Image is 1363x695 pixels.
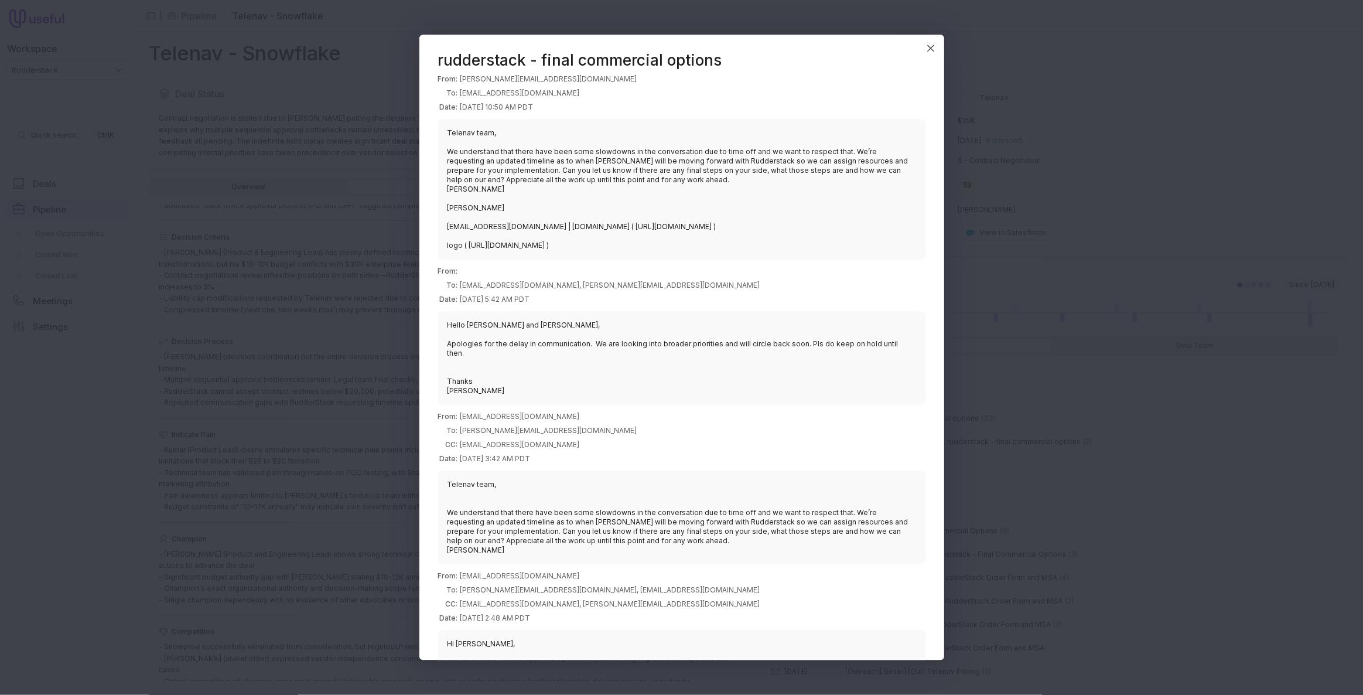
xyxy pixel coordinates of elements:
time: [DATE] 10:50 AM PDT [460,103,534,111]
th: CC: [438,597,460,611]
th: From: [438,569,460,583]
th: From: [438,264,460,278]
th: From: [438,410,460,424]
td: [EMAIL_ADDRESS][DOMAIN_NAME], [PERSON_NAME][EMAIL_ADDRESS][DOMAIN_NAME] [460,597,760,611]
td: [EMAIL_ADDRESS][DOMAIN_NAME] [460,410,637,424]
th: Date: [438,611,460,625]
th: To: [438,86,460,100]
td: [PERSON_NAME][EMAIL_ADDRESS][DOMAIN_NAME] [460,72,637,86]
td: [EMAIL_ADDRESS][DOMAIN_NAME] [460,569,760,583]
td: [PERSON_NAME][EMAIL_ADDRESS][DOMAIN_NAME] [460,424,637,438]
th: Date: [438,452,460,466]
td: [EMAIL_ADDRESS][DOMAIN_NAME], [PERSON_NAME][EMAIL_ADDRESS][DOMAIN_NAME] [460,278,760,292]
blockquote: Telenav team, We understand that there have been some slowdowns in the conversation due to time o... [438,471,925,564]
th: To: [438,583,460,597]
th: Date: [438,292,460,306]
td: [PERSON_NAME][EMAIL_ADDRESS][DOMAIN_NAME], [EMAIL_ADDRESS][DOMAIN_NAME] [460,583,760,597]
blockquote: Hello [PERSON_NAME] and [PERSON_NAME], Apologies for the delay in communication. We are looking i... [438,311,925,405]
th: To: [438,278,460,292]
th: Date: [438,100,460,114]
th: From: [438,72,460,86]
header: rudderstack - final commercial options [438,53,925,67]
td: [EMAIL_ADDRESS][DOMAIN_NAME] [460,438,637,452]
time: [DATE] 2:48 AM PDT [460,614,531,622]
th: CC: [438,438,460,452]
time: [DATE] 5:42 AM PDT [460,295,530,304]
time: [DATE] 3:42 AM PDT [460,454,531,463]
td: [EMAIL_ADDRESS][DOMAIN_NAME] [460,86,637,100]
button: Close [922,39,940,57]
blockquote: Telenav team, We understand that there have been some slowdowns in the conversation due to time o... [438,119,925,260]
th: To: [438,424,460,438]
